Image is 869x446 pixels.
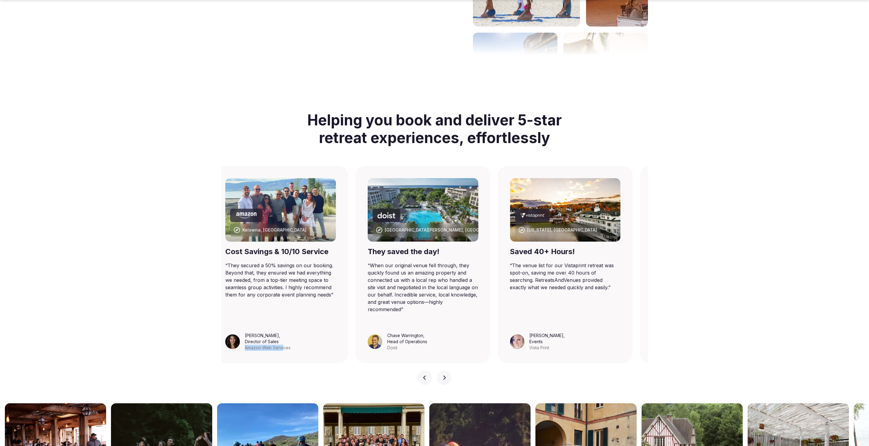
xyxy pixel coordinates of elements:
[377,212,395,218] svg: Doist company logo
[368,334,382,349] img: Chase Warrington
[387,333,423,338] cite: Chase Warrington
[368,262,478,313] blockquote: “ When our original venue fell through, they quickly found us an amazing property and connected u...
[242,227,306,233] div: Kelowna, [GEOGRAPHIC_DATA]
[529,339,565,345] div: Events
[529,345,565,351] div: Vista Print
[225,334,240,349] img: Sonia Singh
[510,178,620,242] img: New Hampshire, USA
[245,333,291,351] figcaption: ,
[387,339,427,345] div: Head of Operations
[510,246,620,257] div: Saved 40+ Hours!
[298,104,571,154] h2: Helping you book and deliver 5-star retreat experiences, effortlessly
[385,227,509,233] div: [GEOGRAPHIC_DATA][PERSON_NAME], [GEOGRAPHIC_DATA]
[510,334,524,349] img: Hannah Linder
[368,246,478,257] div: They saved the day!
[225,246,336,257] div: Cost Savings & 10/10 Service
[387,333,427,351] figcaption: ,
[245,333,279,338] cite: [PERSON_NAME]
[529,333,563,338] cite: [PERSON_NAME]
[527,227,597,233] div: [US_STATE], [GEOGRAPHIC_DATA]
[529,333,565,351] figcaption: ,
[245,345,291,351] div: Amazon Web Services
[387,345,427,351] div: Doist
[510,262,620,291] blockquote: “ The venue list for our Vistaprint retreat was spot-on, saving me over 40 hours of searching. Re...
[368,178,478,242] img: Playa Del Carmen, Mexico
[245,339,291,345] div: Director of Sales
[225,262,336,298] blockquote: “ They secured a 50% savings on our booking. Beyond that, they ensured we had everything we neede...
[225,178,336,242] img: Kelowna, Canada
[520,212,545,218] svg: Vistaprint company logo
